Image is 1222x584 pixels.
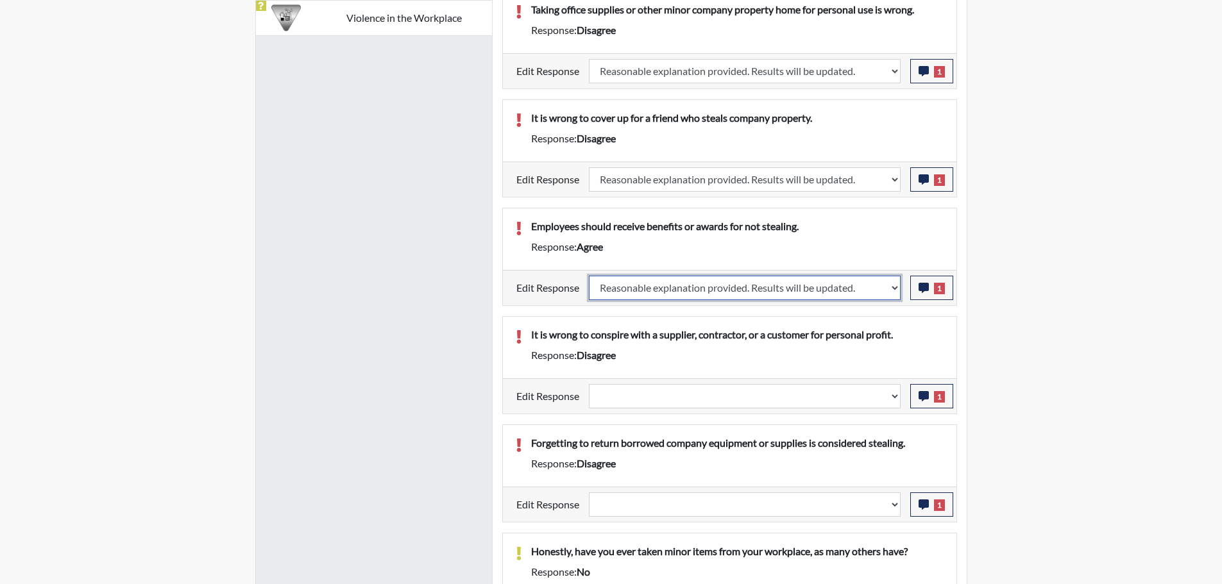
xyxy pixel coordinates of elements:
div: Response: [522,239,953,254]
span: disagree [577,349,616,361]
p: Employees should receive benefits or awards for not stealing. [531,219,944,234]
span: disagree [577,24,616,36]
div: Update the test taker's response, the change might impact the score [579,167,910,192]
label: Edit Response [516,167,579,192]
div: Update the test taker's response, the change might impact the score [579,276,910,300]
p: Honestly, have you ever taken minor items from your workplace, as many others have? [531,544,944,559]
span: disagree [577,457,616,469]
p: It is wrong to cover up for a friend who steals company property. [531,110,944,126]
p: It is wrong to conspire with a supplier, contractor, or a customer for personal profit. [531,327,944,342]
img: CATEGORY%20ICON-26.eccbb84f.png [271,3,301,33]
label: Edit Response [516,276,579,300]
span: no [577,565,590,578]
span: 1 [934,66,945,78]
button: 1 [910,276,953,300]
label: Edit Response [516,384,579,408]
div: Update the test taker's response, the change might impact the score [579,492,910,517]
div: Response: [522,456,953,471]
div: Update the test taker's response, the change might impact the score [579,59,910,83]
span: 1 [934,283,945,294]
div: Response: [522,22,953,38]
button: 1 [910,167,953,192]
p: Forgetting to return borrowed company equipment or supplies is considered stealing. [531,435,944,451]
div: Response: [522,131,953,146]
div: Response: [522,347,953,363]
div: Response: [522,564,953,580]
span: disagree [577,132,616,144]
button: 1 [910,384,953,408]
span: 1 [934,174,945,186]
div: Update the test taker's response, the change might impact the score [579,384,910,408]
button: 1 [910,492,953,517]
span: 1 [934,499,945,511]
span: 1 [934,391,945,403]
label: Edit Response [516,59,579,83]
button: 1 [910,59,953,83]
label: Edit Response [516,492,579,517]
span: agree [577,240,603,253]
p: Taking office supplies or other minor company property home for personal use is wrong. [531,2,944,17]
